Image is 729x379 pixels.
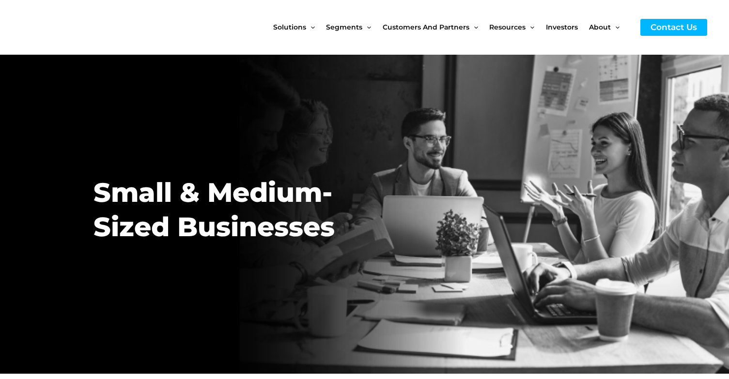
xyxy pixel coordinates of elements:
[611,7,620,47] span: Menu Toggle
[589,7,611,47] span: About
[546,7,578,47] span: Investors
[640,19,707,36] a: Contact Us
[17,7,133,47] img: CyberCatch
[383,7,469,47] span: Customers and Partners
[273,7,631,47] nav: Site Navigation: New Main Menu
[93,175,360,244] h2: Small & Medium-Sized Businesses
[362,7,371,47] span: Menu Toggle
[306,7,315,47] span: Menu Toggle
[273,7,306,47] span: Solutions
[526,7,534,47] span: Menu Toggle
[489,7,526,47] span: Resources
[546,7,589,47] a: Investors
[326,7,362,47] span: Segments
[469,7,478,47] span: Menu Toggle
